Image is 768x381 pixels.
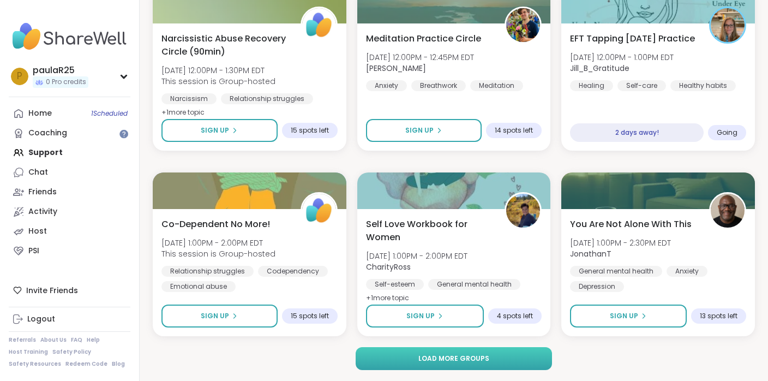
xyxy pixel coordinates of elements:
[366,279,424,290] div: Self-esteem
[201,126,229,135] span: Sign Up
[27,314,55,325] div: Logout
[28,108,52,119] div: Home
[291,312,329,320] span: 15 spots left
[470,80,523,91] div: Meditation
[356,347,552,370] button: Load more groups
[9,241,130,261] a: PSI
[302,194,336,228] img: ShareWell
[405,126,434,135] span: Sign Up
[161,248,275,259] span: This session is Group-hosted
[570,237,671,248] span: [DATE] 1:00PM - 2:30PM EDT
[291,126,329,135] span: 15 spots left
[610,311,638,321] span: Sign Up
[9,182,130,202] a: Friends
[161,281,236,292] div: Emotional abuse
[161,76,275,87] span: This session is Group-hosted
[366,218,493,244] span: Self Love Workbook for Women
[497,312,533,320] span: 4 spots left
[9,309,130,329] a: Logout
[418,354,489,364] span: Load more groups
[52,348,91,356] a: Safety Policy
[28,226,47,237] div: Host
[570,266,662,277] div: General mental health
[28,167,48,178] div: Chat
[570,305,687,328] button: Sign Up
[570,218,692,231] span: You Are Not Alone With This
[495,126,533,135] span: 14 spots left
[366,119,482,142] button: Sign Up
[28,246,39,257] div: PSI
[711,194,745,228] img: JonathanT
[506,8,540,42] img: Nicholas
[570,80,613,91] div: Healing
[570,248,611,259] b: JonathanT
[119,129,128,138] iframe: Spotlight
[17,69,22,84] span: p
[87,336,100,344] a: Help
[617,80,666,91] div: Self-care
[9,17,130,56] img: ShareWell Nav Logo
[717,128,737,137] span: Going
[366,52,474,63] span: [DATE] 12:00PM - 12:45PM EDT
[406,311,435,321] span: Sign Up
[411,80,466,91] div: Breathwork
[161,119,278,142] button: Sign Up
[667,266,707,277] div: Anxiety
[221,93,313,104] div: Relationship struggles
[570,32,695,45] span: EFT Tapping [DATE] Practice
[9,336,36,344] a: Referrals
[33,64,88,76] div: paulaR25
[258,266,328,277] div: Codependency
[112,360,125,368] a: Blog
[506,194,540,228] img: CharityRoss
[40,336,67,344] a: About Us
[28,128,67,139] div: Coaching
[366,80,407,91] div: Anxiety
[366,261,411,272] b: CharityRoss
[91,109,128,118] span: 1 Scheduled
[28,187,57,198] div: Friends
[161,266,254,277] div: Relationship struggles
[670,80,736,91] div: Healthy habits
[9,123,130,143] a: Coaching
[9,202,130,222] a: Activity
[700,312,737,320] span: 13 spots left
[161,32,289,58] span: Narcissistic Abuse Recovery Circle (90min)
[366,63,426,74] b: [PERSON_NAME]
[201,311,229,321] span: Sign Up
[570,281,624,292] div: Depression
[9,281,130,300] div: Invite Friends
[46,78,86,87] span: 0 Pro credits
[570,52,674,63] span: [DATE] 12:00PM - 1:00PM EDT
[9,104,130,123] a: Home1Scheduled
[428,279,520,290] div: General mental health
[570,123,704,142] div: 2 days away!
[9,348,48,356] a: Host Training
[366,32,481,45] span: Meditation Practice Circle
[9,360,61,368] a: Safety Resources
[161,305,278,328] button: Sign Up
[71,336,82,344] a: FAQ
[302,8,336,42] img: ShareWell
[9,163,130,182] a: Chat
[366,305,484,328] button: Sign Up
[9,222,130,241] a: Host
[161,237,275,248] span: [DATE] 1:00PM - 2:00PM EDT
[711,8,745,42] img: Jill_B_Gratitude
[65,360,107,368] a: Redeem Code
[28,206,57,217] div: Activity
[161,93,217,104] div: Narcissism
[161,65,275,76] span: [DATE] 12:00PM - 1:30PM EDT
[570,63,629,74] b: Jill_B_Gratitude
[161,218,270,231] span: Co-Dependent No More!
[366,251,467,261] span: [DATE] 1:00PM - 2:00PM EDT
